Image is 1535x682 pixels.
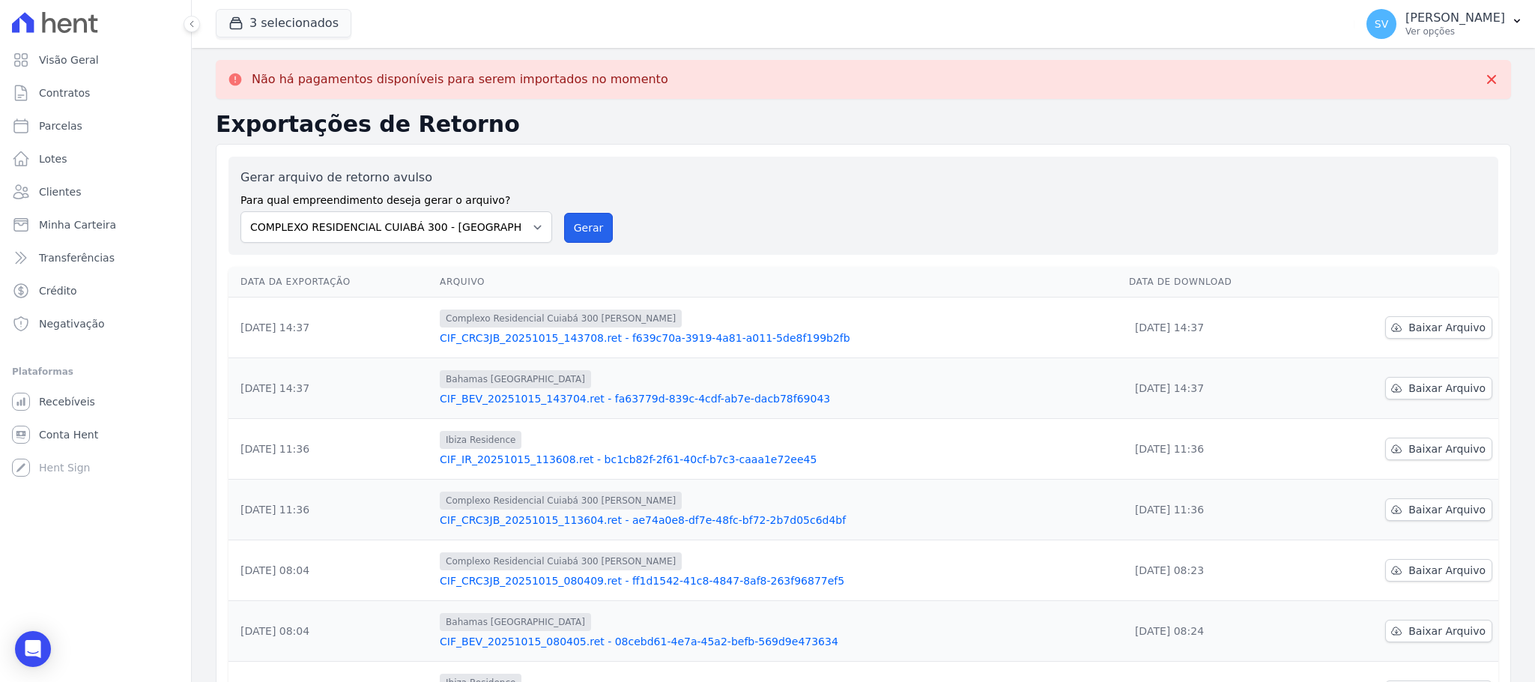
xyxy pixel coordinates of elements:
span: Parcelas [39,118,82,133]
a: Crédito [6,276,185,306]
span: Complexo Residencial Cuiabá 300 [PERSON_NAME] [440,492,682,510]
span: Ibiza Residence [440,431,521,449]
p: Não há pagamentos disponíveis para serem importados no momento [252,72,668,87]
span: SV [1375,19,1388,29]
td: [DATE] 08:23 [1123,540,1307,601]
a: Baixar Arquivo [1385,498,1492,521]
span: Negativação [39,316,105,331]
a: CIF_IR_20251015_113608.ret - bc1cb82f-2f61-40cf-b7c3-caaa1e72ee45 [440,452,1117,467]
a: Negativação [6,309,185,339]
span: Crédito [39,283,77,298]
span: Minha Carteira [39,217,116,232]
td: [DATE] 14:37 [228,298,434,358]
a: Conta Hent [6,420,185,450]
label: Para qual empreendimento deseja gerar o arquivo? [240,187,552,208]
a: CIF_CRC3JB_20251015_080409.ret - ff1d1542-41c8-4847-8af8-263f96877ef5 [440,573,1117,588]
a: Baixar Arquivo [1385,377,1492,399]
a: CIF_BEV_20251015_143704.ret - fa63779d-839c-4cdf-ab7e-dacb78f69043 [440,391,1117,406]
td: [DATE] 08:04 [228,540,434,601]
span: Complexo Residencial Cuiabá 300 [PERSON_NAME] [440,310,682,328]
span: Recebíveis [39,394,95,409]
button: 3 selecionados [216,9,351,37]
td: [DATE] 11:36 [1123,480,1307,540]
span: Contratos [39,85,90,100]
p: [PERSON_NAME] [1405,10,1505,25]
a: Visão Geral [6,45,185,75]
a: Baixar Arquivo [1385,316,1492,339]
td: [DATE] 08:04 [228,601,434,662]
th: Arquivo [434,267,1123,298]
a: Minha Carteira [6,210,185,240]
span: Bahamas [GEOGRAPHIC_DATA] [440,613,591,631]
a: Lotes [6,144,185,174]
span: Lotes [39,151,67,166]
span: Baixar Arquivo [1408,381,1486,396]
span: Complexo Residencial Cuiabá 300 [PERSON_NAME] [440,552,682,570]
span: Bahamas [GEOGRAPHIC_DATA] [440,370,591,388]
div: Plataformas [12,363,179,381]
a: Parcelas [6,111,185,141]
td: [DATE] 11:36 [228,480,434,540]
th: Data da Exportação [228,267,434,298]
td: [DATE] 14:37 [1123,298,1307,358]
span: Baixar Arquivo [1408,624,1486,639]
td: [DATE] 11:36 [1123,419,1307,480]
span: Conta Hent [39,427,98,442]
button: SV [PERSON_NAME] Ver opções [1354,3,1535,45]
td: [DATE] 11:36 [228,419,434,480]
span: Baixar Arquivo [1408,563,1486,578]
span: Transferências [39,250,115,265]
a: Contratos [6,78,185,108]
a: CIF_CRC3JB_20251015_113604.ret - ae74a0e8-df7e-48fc-bf72-2b7d05c6d4bf [440,513,1117,528]
a: Baixar Arquivo [1385,620,1492,642]
a: Recebíveis [6,387,185,417]
a: Baixar Arquivo [1385,559,1492,582]
a: CIF_BEV_20251015_080405.ret - 08cebd61-4e7a-45a2-befb-569d9e473634 [440,634,1117,649]
span: Visão Geral [39,52,99,67]
td: [DATE] 08:24 [1123,601,1307,662]
a: Clientes [6,177,185,207]
label: Gerar arquivo de retorno avulso [240,169,552,187]
a: CIF_CRC3JB_20251015_143708.ret - f639c70a-3919-4a81-a011-5de8f199b2fb [440,331,1117,345]
p: Ver opções [1405,25,1505,37]
button: Gerar [564,213,614,243]
span: Baixar Arquivo [1408,502,1486,517]
a: Transferências [6,243,185,273]
a: Baixar Arquivo [1385,438,1492,460]
span: Baixar Arquivo [1408,441,1486,456]
div: Open Intercom Messenger [15,631,51,667]
span: Baixar Arquivo [1408,320,1486,335]
th: Data de Download [1123,267,1307,298]
span: Clientes [39,184,81,199]
td: [DATE] 14:37 [1123,358,1307,419]
td: [DATE] 14:37 [228,358,434,419]
h2: Exportações de Retorno [216,111,1511,138]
